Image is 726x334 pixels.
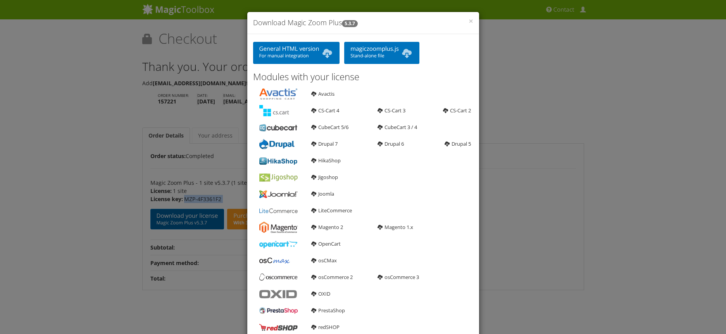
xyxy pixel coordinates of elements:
[311,140,338,147] a: Drupal 7
[311,90,335,97] a: Avactis
[311,290,330,297] a: OXID
[311,324,340,331] a: redSHOP
[350,53,413,59] span: Stand-alone file
[311,124,348,131] a: CubeCart 5/6
[311,274,353,281] a: osCommerce 2
[311,174,338,181] a: Jigoshop
[344,42,419,64] a: magiczoomplus.jsStand-alone file
[378,107,405,114] a: CS-Cart 3
[311,107,339,114] a: CS-Cart 4
[378,140,404,147] a: Drupal 6
[311,257,337,264] a: osCMax
[311,240,341,247] a: OpenCart
[443,107,471,114] a: CS-Cart 2
[469,17,473,25] button: Close
[469,15,473,26] span: ×
[311,207,352,214] a: LiteCommerce
[150,176,320,239] td: Magic Zoom Plus - 1 site v5.3.7 (1 site)
[311,307,345,314] a: PrestaShop
[253,42,340,64] a: General HTML versionFor manual integration
[445,140,471,147] a: Drupal 5
[259,53,334,59] span: For manual integration
[342,20,358,27] b: 5.3.7
[378,124,417,131] a: CubeCart 3 / 4
[378,224,413,231] a: Magento 1.x
[311,157,341,164] a: HikaShop
[311,224,343,231] a: Magento 2
[253,18,473,28] h4: Download Magic Zoom Plus
[311,190,334,197] a: Joomla
[253,72,473,82] h3: Modules with your license
[378,274,419,281] a: osCommerce 3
